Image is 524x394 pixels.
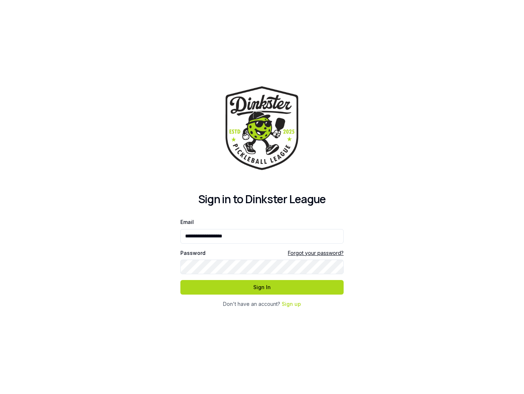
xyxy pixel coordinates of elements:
img: Dinkster League Logo [226,86,298,170]
a: Sign up [282,301,301,307]
div: Don't have an account? [180,300,344,308]
button: Sign In [180,280,344,295]
label: Password [180,251,206,256]
h2: Sign in to Dinkster League [180,193,344,206]
a: Forgot your password? [288,249,344,257]
label: Email [180,219,194,225]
